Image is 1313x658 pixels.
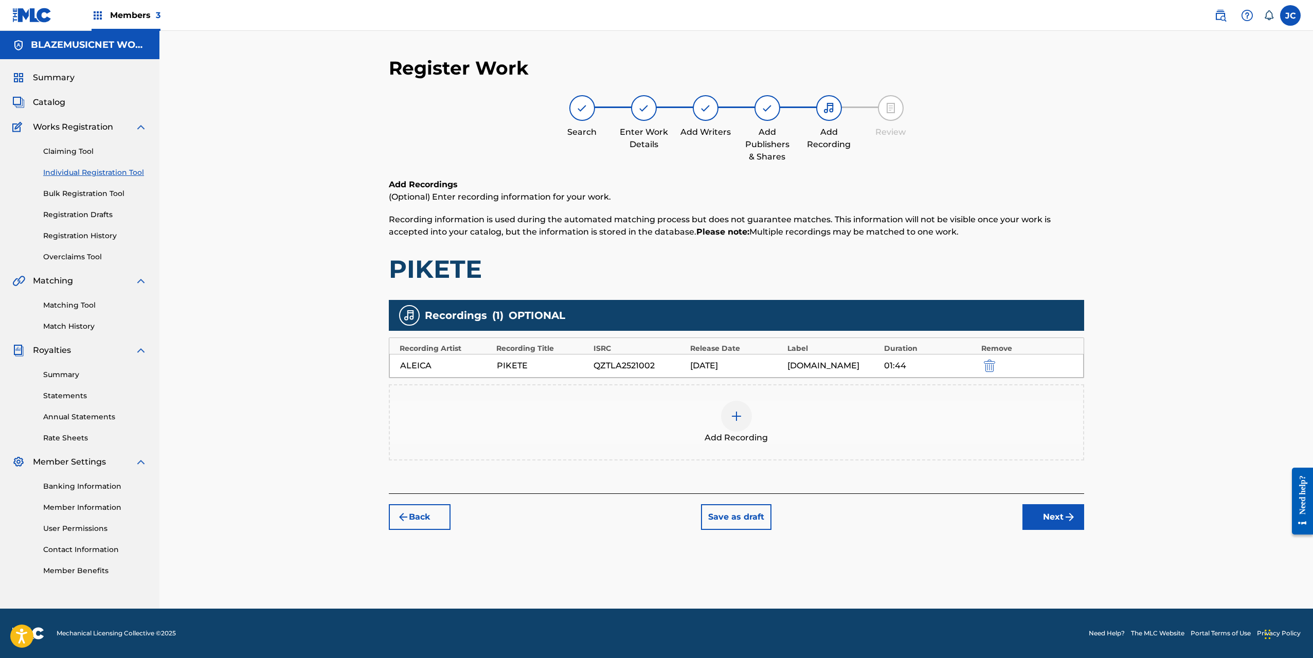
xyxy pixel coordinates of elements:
a: Portal Terms of Use [1191,629,1251,638]
img: logo [12,627,44,639]
img: add [730,410,743,422]
div: Label [787,343,879,354]
h5: BLAZEMUSICNET WORLDWIDE [31,39,147,51]
div: Enter Work Details [618,126,670,151]
a: Individual Registration Tool [43,167,147,178]
h1: PIKETE [389,254,1084,284]
div: Add Recording [803,126,855,151]
span: Members [110,9,160,21]
span: Matching [33,275,73,287]
div: Add Publishers & Shares [742,126,793,163]
a: Member Information [43,502,147,513]
span: Add Recording [705,432,768,444]
img: expand [135,121,147,133]
a: Banking Information [43,481,147,492]
span: Summary [33,72,75,84]
span: Mechanical Licensing Collective © 2025 [57,629,176,638]
div: Search [556,126,608,138]
img: help [1241,9,1253,22]
h6: Add Recordings [389,179,1084,191]
a: Registration History [43,230,147,241]
div: Release Date [690,343,782,354]
img: Summary [12,72,25,84]
img: expand [135,456,147,468]
div: PIKETE [497,360,588,372]
a: Statements [43,390,147,401]
img: step indicator icon for Add Recording [823,102,835,114]
img: Accounts [12,39,25,51]
div: Add Writers [680,126,731,138]
a: Summary [43,369,147,380]
a: SummarySummary [12,72,75,84]
div: Recording Artist [400,343,492,354]
div: ALEICA [400,360,492,372]
img: expand [135,344,147,357]
a: Public Search [1210,5,1231,26]
img: search [1214,9,1227,22]
span: Recordings [425,308,487,323]
a: Matching Tool [43,300,147,311]
div: Duration [884,343,976,354]
a: Overclaims Tool [43,252,147,262]
span: 3 [156,10,160,20]
img: f7272a7cc735f4ea7f67.svg [1064,511,1076,523]
h2: Register Work [389,57,529,80]
a: Contact Information [43,544,147,555]
span: Works Registration [33,121,113,133]
span: OPTIONAL [509,308,565,323]
img: Catalog [12,96,25,109]
a: Member Benefits [43,565,147,576]
a: User Permissions [43,523,147,534]
img: step indicator icon for Add Publishers & Shares [761,102,774,114]
a: Match History [43,321,147,332]
a: Privacy Policy [1257,629,1301,638]
a: Rate Sheets [43,433,147,443]
span: Royalties [33,344,71,357]
div: User Menu [1280,5,1301,26]
div: [DATE] [690,360,782,372]
img: step indicator icon for Review [885,102,897,114]
a: Need Help? [1089,629,1125,638]
a: Bulk Registration Tool [43,188,147,199]
span: Member Settings [33,456,106,468]
span: ( 1 ) [492,308,503,323]
img: 7ee5dd4eb1f8a8e3ef2f.svg [397,511,409,523]
img: 12a2ab48e56ec057fbd8.svg [984,360,995,372]
iframe: Resource Center [1284,460,1313,543]
img: step indicator icon for Add Writers [699,102,712,114]
iframe: Chat Widget [1262,609,1313,658]
img: step indicator icon for Enter Work Details [638,102,650,114]
img: Top Rightsholders [92,9,104,22]
img: Works Registration [12,121,26,133]
div: [DOMAIN_NAME] [787,360,879,372]
button: Save as draft [701,504,771,530]
a: CatalogCatalog [12,96,65,109]
img: Royalties [12,344,25,357]
div: Remove [981,343,1073,354]
span: (Optional) Enter recording information for your work. [389,192,611,202]
strong: Please note: [696,227,749,237]
a: Annual Statements [43,412,147,422]
img: MLC Logo [12,8,52,23]
img: Matching [12,275,25,287]
div: 01:44 [884,360,976,372]
span: Catalog [33,96,65,109]
button: Next [1022,504,1084,530]
div: Help [1237,5,1257,26]
img: step indicator icon for Search [576,102,588,114]
img: Member Settings [12,456,25,468]
div: Recording Title [496,343,588,354]
button: Back [389,504,451,530]
img: recording [403,309,416,322]
span: Recording information is used during the automated matching process but does not guarantee matche... [389,215,1051,237]
div: Review [865,126,916,138]
a: Registration Drafts [43,209,147,220]
div: QZTLA2521002 [593,360,685,372]
div: ISRC [593,343,686,354]
a: Claiming Tool [43,146,147,157]
a: The MLC Website [1131,629,1184,638]
div: Notifications [1264,10,1274,21]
